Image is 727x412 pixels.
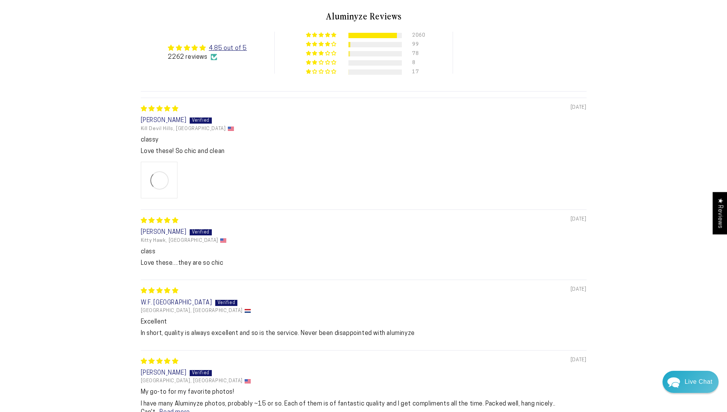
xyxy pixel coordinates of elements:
h2: Aluminyze Reviews [141,10,587,23]
span: [GEOGRAPHIC_DATA], [GEOGRAPHIC_DATA] [141,378,243,384]
a: Link to user picture 1 [141,162,177,198]
div: Average rating is 4.85 stars [168,43,247,53]
span: [PERSON_NAME] [141,370,187,376]
div: 2060 [412,33,421,38]
span: Kill Devil Hills, [GEOGRAPHIC_DATA] [141,126,226,132]
div: 2262 reviews [168,53,247,61]
span: 5 star review [141,359,179,365]
b: My go-to for my favorite photos! [141,388,587,396]
span: 5 star review [141,106,179,112]
div: 78 [412,51,421,56]
div: 0% (8) reviews with 2 star rating [306,60,338,66]
span: [GEOGRAPHIC_DATA], [GEOGRAPHIC_DATA] [141,308,243,314]
div: 99 [412,42,421,47]
p: Love these! So chic and clean [141,147,587,156]
div: Click to open Judge.me floating reviews tab [712,192,727,234]
span: [PERSON_NAME] [141,117,187,124]
img: Verified Checkmark [211,54,217,60]
p: Love these....they are so chic [141,259,587,267]
b: classy [141,136,587,144]
img: US [228,127,234,131]
div: 3% (78) reviews with 3 star rating [306,51,338,56]
p: In short, quality is always excellent and so is the service. Never been disappointed with aluminyze [141,329,587,338]
span: [DATE] [571,357,587,364]
a: 4.85 out of 5 [209,45,247,51]
span: Kitty Hawk, [GEOGRAPHIC_DATA] [141,238,218,244]
div: 1% (17) reviews with 1 star rating [306,69,338,75]
span: [PERSON_NAME] [141,229,187,235]
img: US [245,379,251,383]
img: NL [245,309,251,313]
div: Chat widget toggle [663,371,719,393]
span: 5 star review [141,218,179,224]
div: 8 [412,60,421,66]
div: Contact Us Directly [685,371,712,393]
span: 5 star review [141,288,179,294]
b: Excellent [141,318,587,326]
b: class [141,248,587,256]
span: [DATE] [571,286,587,293]
div: 17 [412,69,421,75]
span: [DATE] [571,216,587,223]
div: 91% (2060) reviews with 5 star rating [306,32,338,38]
div: 4% (99) reviews with 4 star rating [306,42,338,47]
span: W.F. [GEOGRAPHIC_DATA] [141,300,212,306]
img: US [220,238,226,243]
span: [DATE] [571,104,587,111]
